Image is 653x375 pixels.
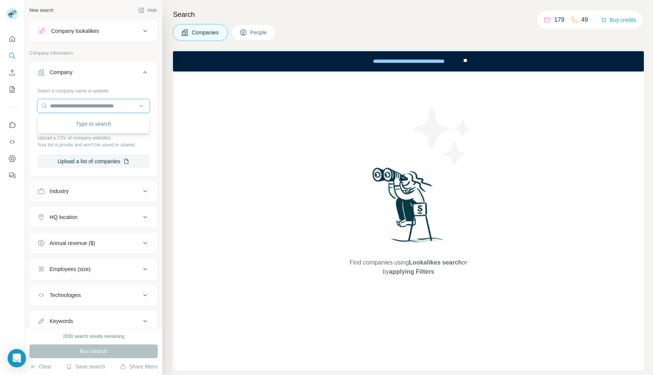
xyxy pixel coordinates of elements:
div: 2000 search results remaining [63,333,124,340]
button: Use Surfe on LinkedIn [6,118,18,132]
div: Company lookalikes [51,27,99,35]
p: Company information [29,50,158,57]
button: Employees (size) [30,260,157,278]
span: applying Filters [389,268,434,275]
span: Companies [192,29,220,36]
span: People [250,29,268,36]
button: HQ location [30,208,157,226]
button: Clear [29,363,51,370]
button: Annual revenue ($) [30,234,157,252]
h4: Search [173,9,644,20]
p: 49 [581,15,588,24]
span: Lookalikes search [409,259,462,266]
button: Company [30,63,157,84]
div: Select a company name or website [37,84,150,94]
button: Save search [66,363,105,370]
button: Hide [133,5,162,16]
div: Type to search [39,116,148,131]
div: Technologies [50,291,81,299]
button: Share filters [120,363,158,370]
div: Annual revenue ($) [50,239,95,247]
button: Feedback [6,169,18,182]
div: Open Intercom Messenger [8,349,26,367]
button: My lists [6,83,18,96]
button: Dashboard [6,152,18,166]
iframe: Banner [173,51,644,71]
button: Upload a list of companies [37,154,150,168]
p: Your list is private and won't be saved or shared. [37,141,150,148]
button: Company lookalikes [30,22,157,40]
img: Surfe Illustration - Stars [409,102,477,171]
p: 179 [554,15,564,24]
div: Employees (size) [50,265,91,273]
button: Enrich CSV [6,66,18,80]
button: Search [6,49,18,63]
div: Industry [50,187,69,195]
button: Keywords [30,312,157,330]
div: Keywords [50,317,73,325]
button: Use Surfe API [6,135,18,149]
span: Find companies using or by [347,258,469,276]
button: Quick start [6,32,18,46]
div: New search [29,7,53,14]
button: Buy credits [601,15,636,25]
button: Industry [30,182,157,200]
button: Technologies [30,286,157,304]
p: Upload a CSV of company websites. [37,135,150,141]
div: Company [50,68,73,76]
div: HQ location [50,213,78,221]
img: Surfe Illustration - Woman searching with binoculars [369,166,448,251]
